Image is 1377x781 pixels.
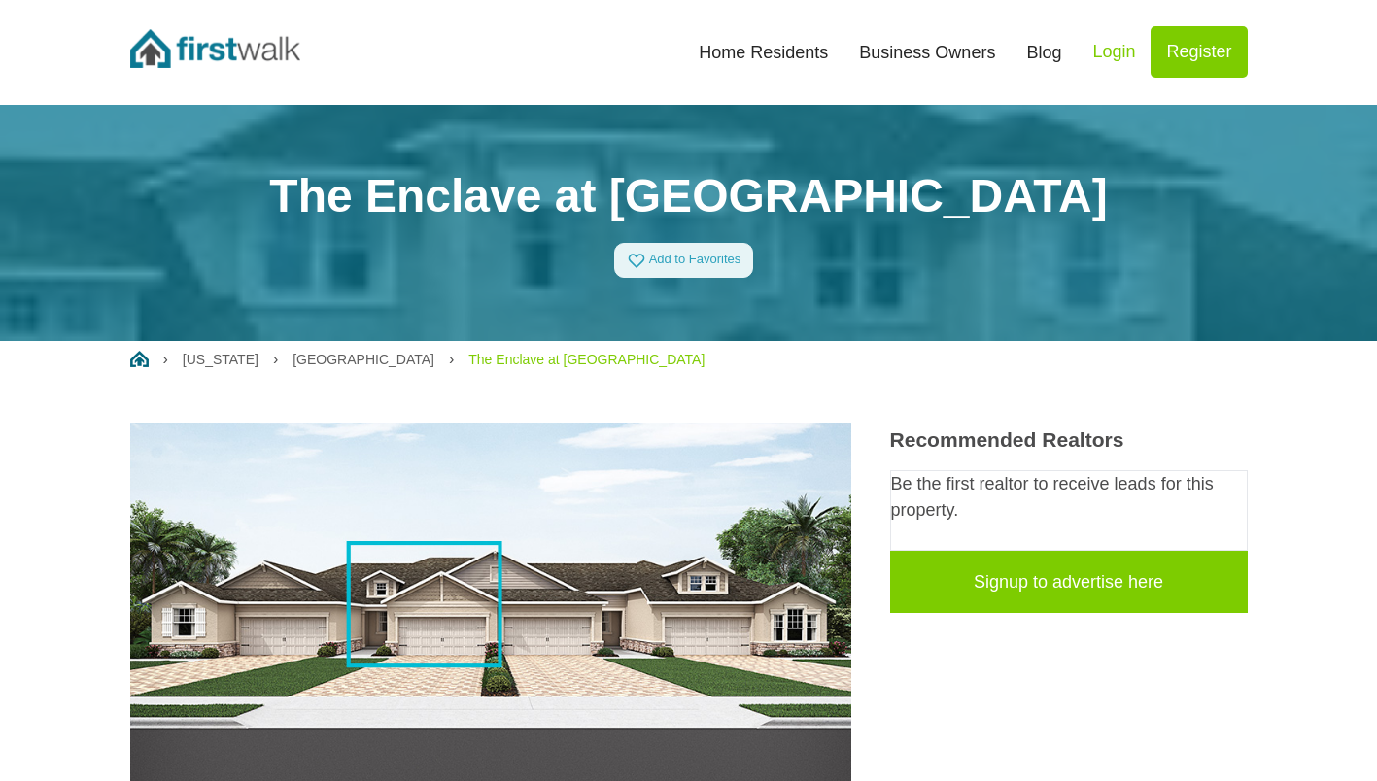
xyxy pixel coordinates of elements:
img: FirstWalk [130,29,300,68]
h1: The Enclave at [GEOGRAPHIC_DATA] [130,168,1248,224]
p: Be the first realtor to receive leads for this property. [891,471,1247,524]
a: Register [1151,26,1247,78]
a: Add to Favorites [614,243,754,278]
a: The Enclave at [GEOGRAPHIC_DATA] [468,352,705,367]
a: Business Owners [843,31,1011,74]
a: [US_STATE] [183,352,258,367]
a: [GEOGRAPHIC_DATA] [293,352,434,367]
a: Home Residents [683,31,843,74]
a: Blog [1011,31,1077,74]
a: Login [1077,26,1151,78]
h3: Recommended Realtors [890,427,1248,452]
span: Add to Favorites [649,253,741,267]
a: Signup to advertise here [890,551,1248,613]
